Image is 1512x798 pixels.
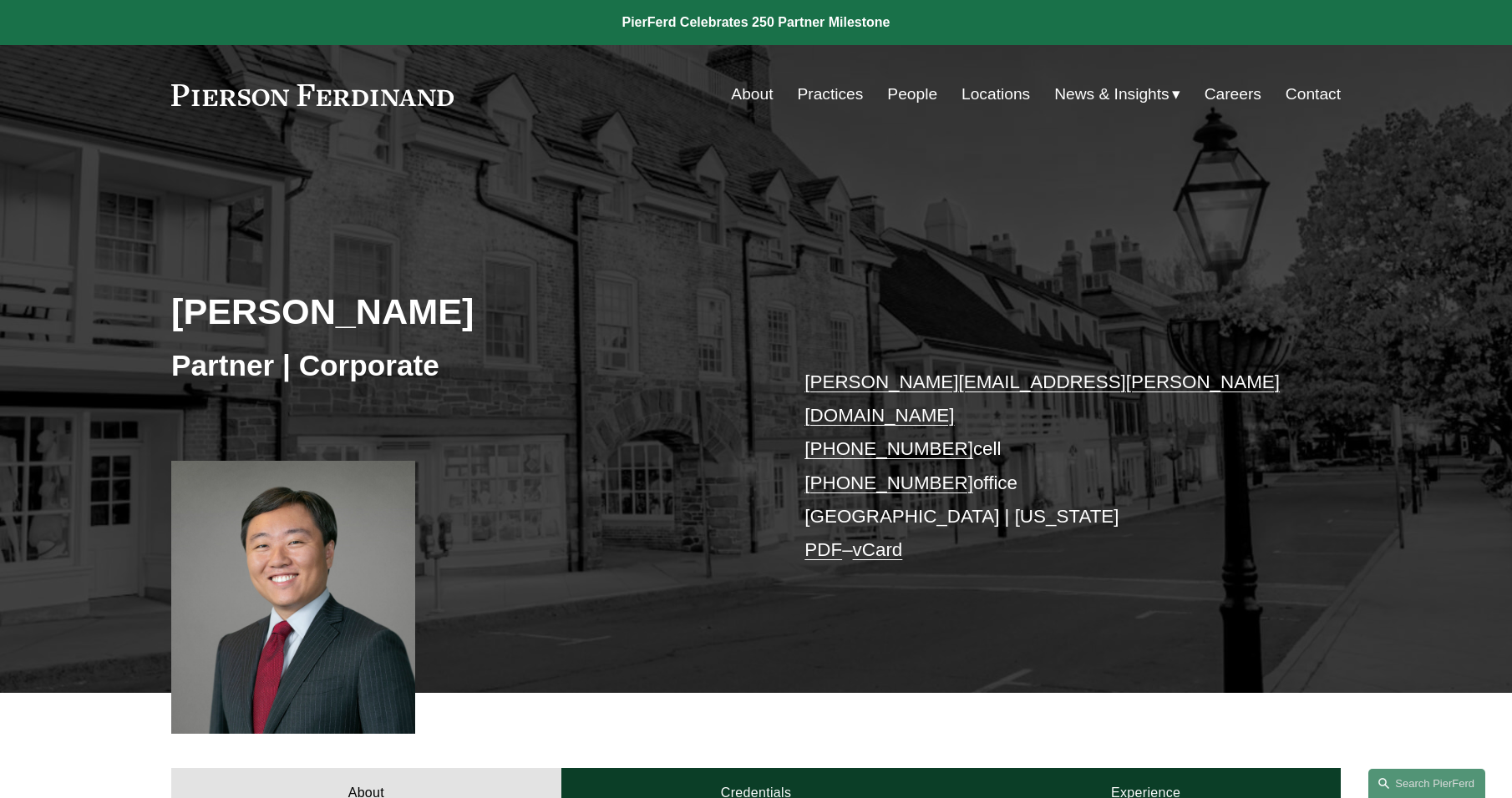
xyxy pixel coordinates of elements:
[853,539,903,560] a: vCard
[1054,78,1180,110] a: folder dropdown
[961,78,1030,110] a: Locations
[804,371,1280,426] a: [PERSON_NAME][EMAIL_ADDRESS][PERSON_NAME][DOMAIN_NAME]
[1205,78,1261,110] a: Careers
[1286,78,1341,110] a: Contact
[887,78,937,110] a: People
[797,78,863,110] a: Practices
[1368,769,1485,798] a: Search this site
[804,366,1291,568] p: cell office [GEOGRAPHIC_DATA] | [US_STATE] –
[171,347,756,384] h3: Partner | Corporate
[804,539,842,560] a: PDF
[171,290,756,333] h2: [PERSON_NAME]
[804,472,973,493] a: [PHONE_NUMBER]
[731,78,773,110] a: About
[1054,80,1170,109] span: News & Insights
[804,438,973,459] a: [PHONE_NUMBER]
